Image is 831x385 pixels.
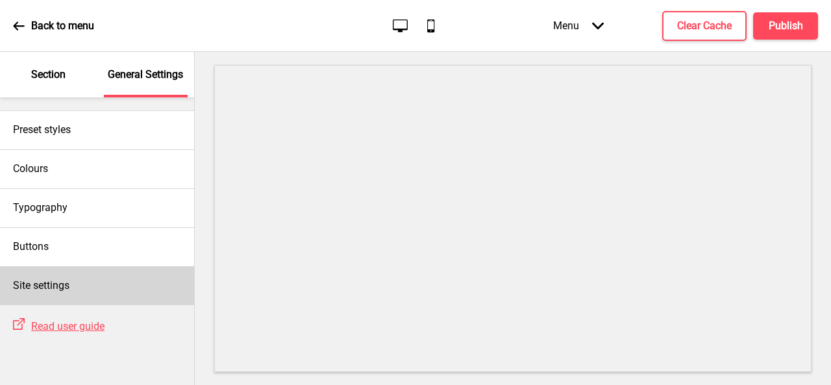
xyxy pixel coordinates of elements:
[769,19,803,33] h4: Publish
[13,8,94,43] a: Back to menu
[31,68,66,82] p: Section
[13,162,48,176] h4: Colours
[25,320,105,332] a: Read user guide
[108,68,183,82] p: General Settings
[540,6,617,45] div: Menu
[31,19,94,33] p: Back to menu
[753,12,818,40] button: Publish
[662,11,747,41] button: Clear Cache
[13,279,69,293] h4: Site settings
[13,123,71,137] h4: Preset styles
[13,201,68,215] h4: Typography
[677,19,732,33] h4: Clear Cache
[31,320,105,332] span: Read user guide
[13,240,49,254] h4: Buttons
